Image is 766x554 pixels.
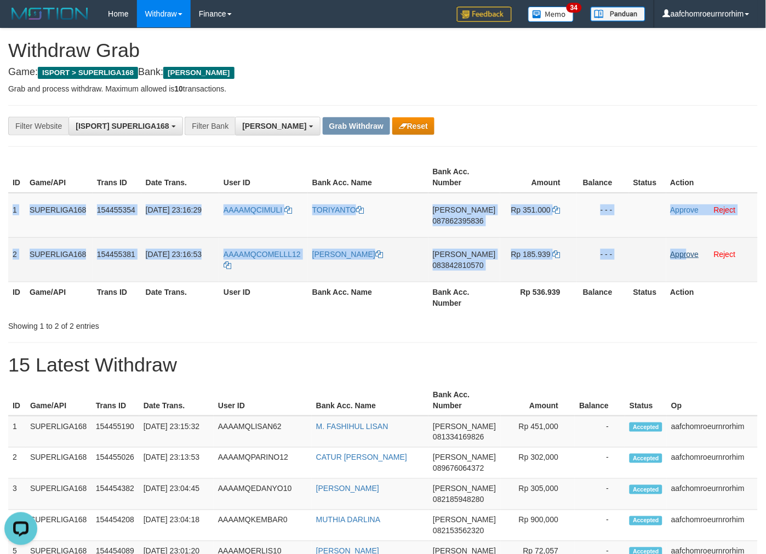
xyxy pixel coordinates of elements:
h1: 15 Latest Withdraw [8,354,758,376]
th: Trans ID [93,162,141,193]
th: Status [629,282,666,313]
td: - [575,510,625,541]
td: 3 [8,479,26,510]
img: panduan.png [591,7,645,21]
span: [PERSON_NAME] [433,453,496,462]
button: Reset [392,117,435,135]
td: AAAAMQLISAN62 [214,416,312,448]
a: TORIYANTO [312,205,364,214]
td: 154454382 [92,479,139,510]
th: Op [667,385,758,416]
a: AAAAMQCIMULI [224,205,292,214]
th: Game/API [26,385,92,416]
a: [PERSON_NAME] [316,484,379,493]
img: Feedback.jpg [457,7,512,22]
td: 2 [8,448,26,479]
h1: Withdraw Grab [8,39,758,61]
th: ID [8,385,26,416]
th: ID [8,162,25,193]
span: Copy 082185948280 to clipboard [433,495,484,504]
td: Rp 900,000 [501,510,575,541]
td: SUPERLIGA168 [26,448,92,479]
th: Trans ID [93,282,141,313]
td: AAAAMQKEMBAR0 [214,510,312,541]
a: CATUR [PERSON_NAME] [316,453,407,462]
span: Accepted [630,454,662,463]
th: Amount [501,385,575,416]
span: AAAAMQCIMULI [224,205,282,214]
th: Status [629,162,666,193]
th: User ID [219,282,308,313]
span: Rp 185.939 [511,250,551,259]
td: SUPERLIGA168 [26,479,92,510]
td: - - - [577,193,629,238]
td: 154455026 [92,448,139,479]
th: User ID [219,162,308,193]
th: Action [666,282,758,313]
span: [PERSON_NAME] [433,484,496,493]
span: Accepted [630,485,662,494]
span: [DATE] 23:16:53 [146,250,202,259]
span: Accepted [630,516,662,526]
th: Date Trans. [141,162,219,193]
th: Game/API [25,282,93,313]
td: - [575,416,625,448]
td: - - - [577,237,629,282]
th: Bank Acc. Number [428,162,500,193]
th: Rp 536.939 [500,282,577,313]
img: MOTION_logo.png [8,5,92,22]
th: Bank Acc. Name [312,385,428,416]
span: [PERSON_NAME] [242,122,306,130]
td: AAAAMQPARINO12 [214,448,312,479]
th: Action [666,162,758,193]
th: Trans ID [92,385,139,416]
td: [DATE] 23:04:45 [139,479,214,510]
div: Showing 1 to 2 of 2 entries [8,316,311,332]
span: [PERSON_NAME] [433,205,496,214]
button: Open LiveChat chat widget [4,4,37,37]
a: Approve [671,250,699,259]
td: 154455190 [92,416,139,448]
span: [ISPORT] SUPERLIGA168 [76,122,169,130]
a: Reject [714,250,736,259]
td: [DATE] 23:13:53 [139,448,214,479]
span: 154455381 [97,250,135,259]
td: Rp 302,000 [501,448,575,479]
a: Approve [671,205,699,214]
td: Rp 451,000 [501,416,575,448]
td: aafchomroeurnrorhim [667,479,758,510]
td: aafchomroeurnrorhim [667,510,758,541]
th: Balance [575,385,625,416]
th: Game/API [25,162,93,193]
button: Grab Withdraw [323,117,390,135]
th: Bank Acc. Name [308,162,428,193]
td: aafchomroeurnrorhim [667,416,758,448]
th: Bank Acc. Number [428,385,500,416]
span: 154455354 [97,205,135,214]
td: 1 [8,193,25,238]
a: [PERSON_NAME] [312,250,383,259]
td: - [575,479,625,510]
span: Copy 089676064372 to clipboard [433,464,484,473]
td: [DATE] 23:15:32 [139,416,214,448]
th: Date Trans. [141,282,219,313]
button: [ISPORT] SUPERLIGA168 [68,117,182,135]
td: [DATE] 23:04:18 [139,510,214,541]
p: Grab and process withdraw. Maximum allowed is transactions. [8,83,758,94]
span: [PERSON_NAME] [433,516,496,524]
strong: 10 [174,84,183,93]
span: Copy 081334169826 to clipboard [433,433,484,442]
td: SUPERLIGA168 [25,193,93,238]
a: MUTHIA DARLINA [316,516,380,524]
span: Copy 082153562320 to clipboard [433,527,484,535]
span: ISPORT > SUPERLIGA168 [38,67,138,79]
span: [PERSON_NAME] [163,67,234,79]
td: 2 [8,237,25,282]
a: Reject [714,205,736,214]
td: - [575,448,625,479]
span: Copy 087862395836 to clipboard [433,216,484,225]
th: Amount [500,162,577,193]
span: Rp 351.000 [511,205,551,214]
span: 34 [567,3,581,13]
td: SUPERLIGA168 [26,510,92,541]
